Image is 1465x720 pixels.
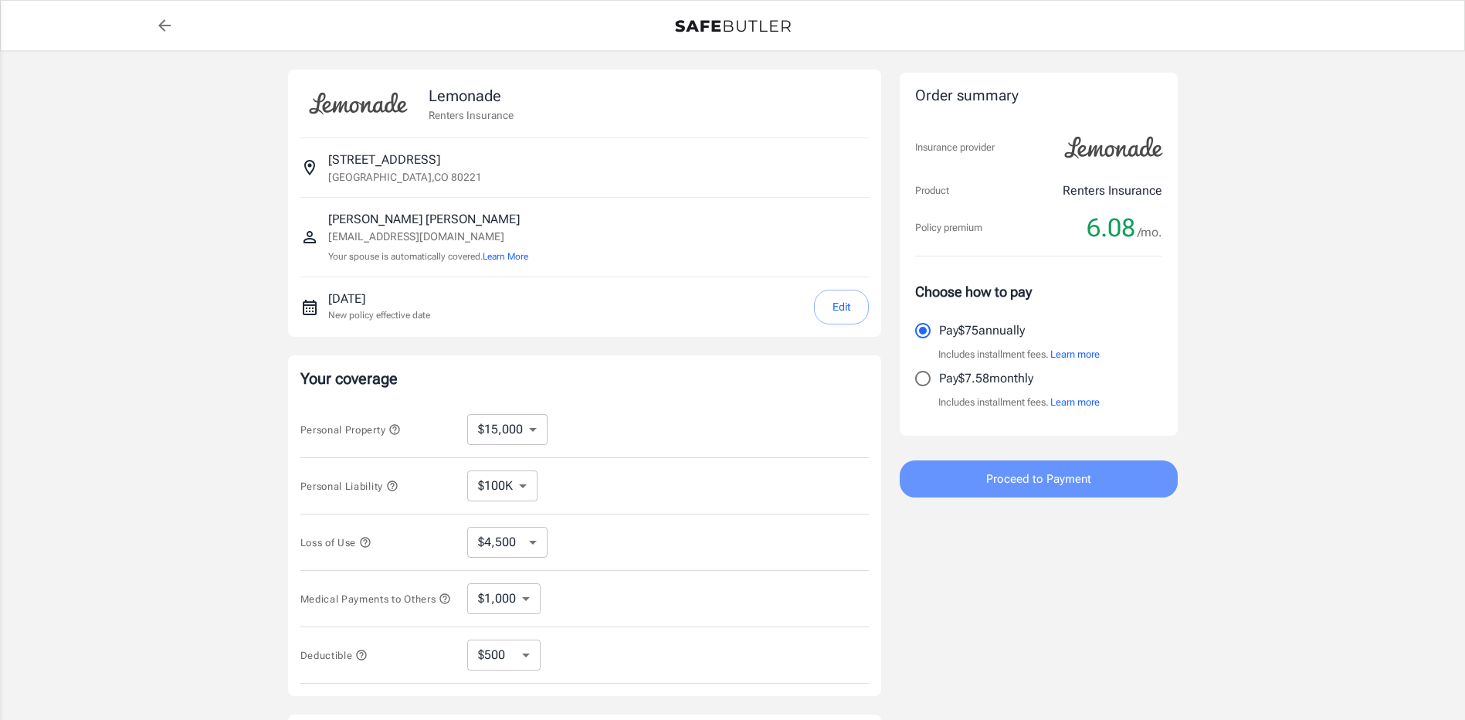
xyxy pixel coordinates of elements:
p: Choose how to pay [915,281,1162,302]
img: Lemonade [300,82,416,125]
span: Deductible [300,650,368,661]
button: Personal Property [300,420,401,439]
button: Learn more [1050,347,1100,362]
img: Lemonade [1056,126,1172,169]
p: [GEOGRAPHIC_DATA] , CO 80221 [328,169,482,185]
span: Proceed to Payment [986,469,1091,489]
p: [EMAIL_ADDRESS][DOMAIN_NAME] [328,229,528,245]
span: 6.08 [1087,212,1135,243]
p: Product [915,183,949,199]
a: back to quotes [149,10,180,41]
button: Learn More [483,250,528,263]
p: Renters Insurance [1063,182,1162,200]
p: Insurance provider [915,140,995,155]
button: Loss of Use [300,533,371,552]
p: Includes installment fees. [938,347,1100,362]
p: Policy premium [915,220,982,236]
button: Edit [814,290,869,324]
p: [STREET_ADDRESS] [328,151,440,169]
p: Renters Insurance [429,107,514,123]
img: Back to quotes [675,20,791,32]
span: /mo. [1138,222,1162,243]
svg: Insured address [300,158,319,177]
button: Medical Payments to Others [300,589,452,608]
svg: Insured person [300,228,319,246]
button: Personal Liability [300,477,398,495]
p: Your spouse is automatically covered. [328,250,528,264]
span: Personal Liability [300,481,398,492]
p: New policy effective date [328,308,430,322]
p: Pay $7.58 monthly [939,369,1033,388]
button: Proceed to Payment [900,460,1178,498]
p: Includes installment fees. [938,395,1100,410]
p: Your coverage [300,368,869,389]
button: Deductible [300,646,368,664]
p: [DATE] [328,290,430,308]
span: Loss of Use [300,537,371,548]
p: Lemonade [429,84,514,107]
svg: New policy start date [300,298,319,317]
span: Medical Payments to Others [300,593,452,605]
span: Personal Property [300,424,401,436]
div: Order summary [915,85,1162,107]
p: [PERSON_NAME] [PERSON_NAME] [328,210,528,229]
button: Learn more [1050,395,1100,410]
p: Pay $75 annually [939,321,1025,340]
